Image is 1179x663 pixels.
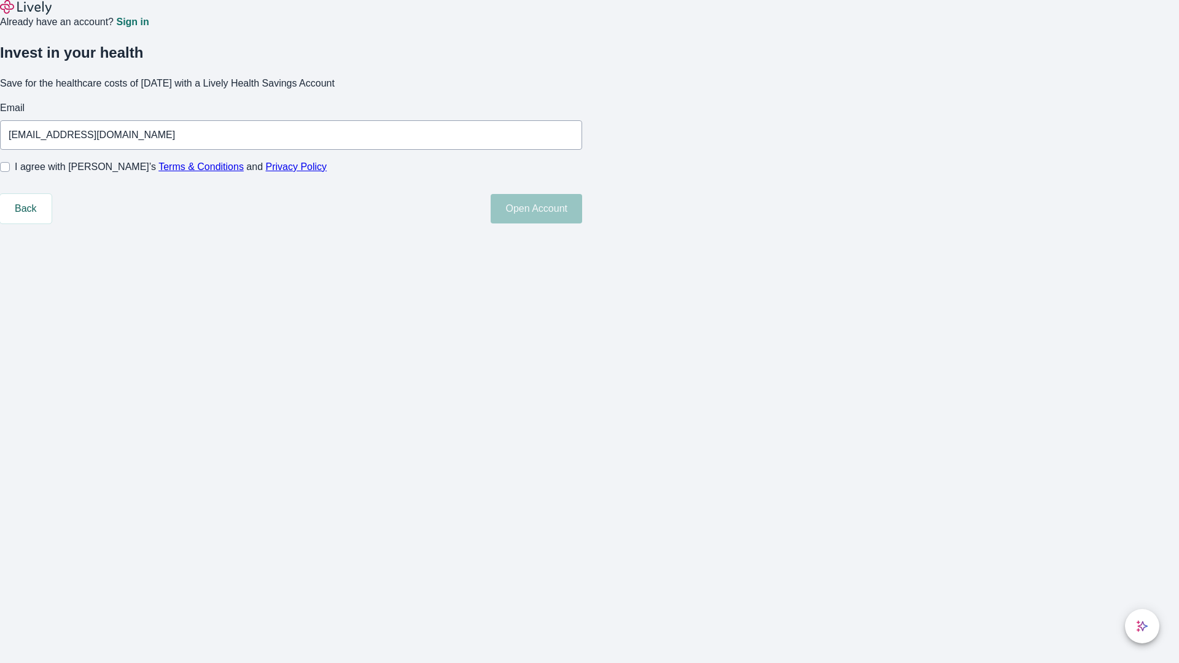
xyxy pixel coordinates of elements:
button: chat [1125,609,1159,643]
a: Terms & Conditions [158,161,244,172]
a: Privacy Policy [266,161,327,172]
span: I agree with [PERSON_NAME]’s and [15,160,327,174]
svg: Lively AI Assistant [1136,620,1148,632]
a: Sign in [116,17,149,27]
